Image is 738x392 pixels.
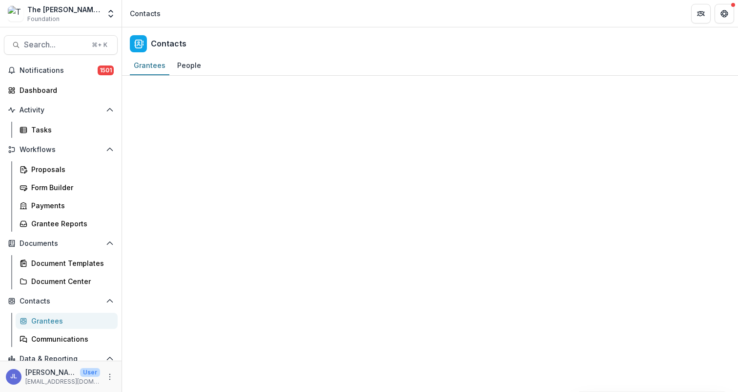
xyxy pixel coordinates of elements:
button: More [104,371,116,383]
span: Foundation [27,15,60,23]
div: ⌘ + K [90,40,109,50]
span: Search... [24,40,86,49]
button: Open Data & Reporting [4,351,118,367]
span: Workflows [20,146,102,154]
div: Grantees [31,316,110,326]
a: Proposals [16,161,118,177]
span: Contacts [20,297,102,305]
div: Proposals [31,164,110,174]
button: Open Contacts [4,293,118,309]
div: Form Builder [31,182,110,193]
div: Contacts [130,8,161,19]
a: Grantees [130,56,169,75]
div: The [PERSON_NAME] & [PERSON_NAME] [27,4,100,15]
span: Activity [20,106,102,114]
p: [EMAIL_ADDRESS][DOMAIN_NAME] [25,377,100,386]
a: People [173,56,205,75]
p: [PERSON_NAME] [25,367,76,377]
div: Grantees [130,58,169,72]
a: Document Templates [16,255,118,271]
button: Notifications1501 [4,63,118,78]
span: Notifications [20,66,98,75]
button: Search... [4,35,118,55]
button: Get Help [715,4,734,23]
a: Tasks [16,122,118,138]
div: Communications [31,334,110,344]
button: Open Activity [4,102,118,118]
h2: Contacts [151,39,186,48]
span: 1501 [98,65,114,75]
nav: breadcrumb [126,6,164,21]
a: Document Center [16,273,118,289]
p: User [80,368,100,377]
span: Data & Reporting [20,355,102,363]
button: Open Documents [4,236,118,251]
a: Grantee Reports [16,216,118,232]
div: People [173,58,205,72]
div: Payments [31,200,110,211]
img: The Charles W. & Patricia S. Bidwill [8,6,23,22]
button: Open Workflows [4,142,118,157]
button: Partners [691,4,711,23]
a: Grantees [16,313,118,329]
div: Document Center [31,276,110,286]
a: Communications [16,331,118,347]
div: Grantee Reports [31,218,110,229]
a: Dashboard [4,82,118,98]
div: Tasks [31,125,110,135]
div: Dashboard [20,85,110,95]
button: Open entity switcher [104,4,118,23]
a: Payments [16,197,118,214]
div: Janice Lombardo [10,373,17,380]
div: Document Templates [31,258,110,268]
span: Documents [20,240,102,248]
a: Form Builder [16,179,118,196]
